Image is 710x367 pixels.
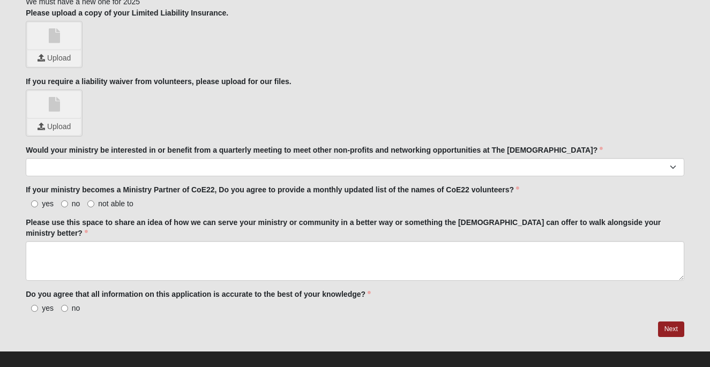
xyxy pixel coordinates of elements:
label: If your ministry becomes a Ministry Partner of CoE22, Do you agree to provide a monthly updated l... [26,184,519,195]
label: Would your ministry be interested in or benefit from a quarterly meeting to meet other non-profit... [26,145,603,155]
input: no [61,200,68,207]
span: yes [42,199,54,208]
span: no [72,199,80,208]
span: not able to [98,199,133,208]
span: no [72,304,80,312]
input: no [61,305,68,312]
input: yes [31,305,38,312]
label: Please upload a copy of your Limited Liability Insurance. [26,8,228,18]
label: Do you agree that all information on this application is accurate to the best of your knowledge? [26,289,371,299]
input: yes [31,200,38,207]
label: If you require a liability waiver from volunteers, please upload for our files. [26,76,292,87]
span: yes [42,304,54,312]
label: Please use this space to share an idea of how we can serve your ministry or community in a better... [26,217,684,238]
input: not able to [87,200,94,207]
a: Next [658,321,684,337]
